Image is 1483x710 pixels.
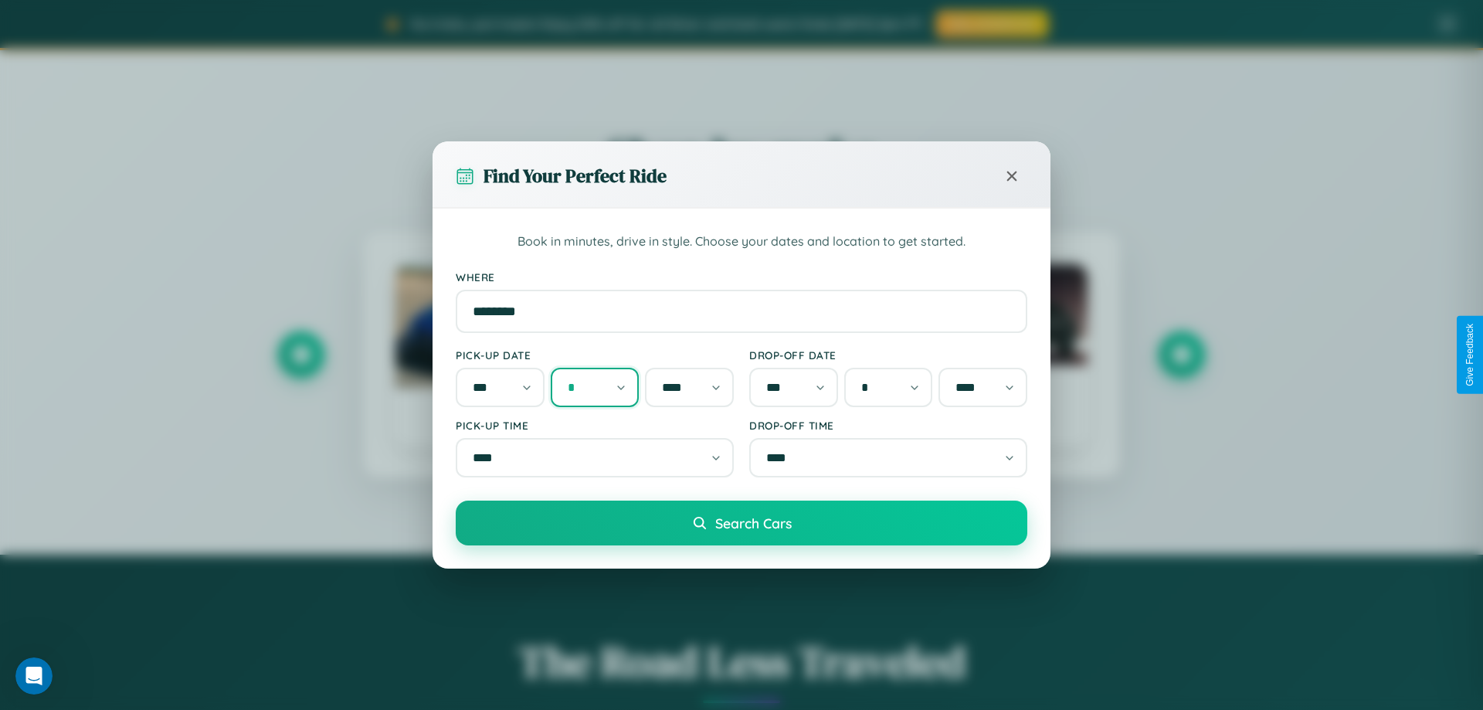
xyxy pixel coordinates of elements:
[456,419,734,432] label: Pick-up Time
[456,270,1027,284] label: Where
[715,515,792,532] span: Search Cars
[749,419,1027,432] label: Drop-off Time
[484,163,667,189] h3: Find Your Perfect Ride
[749,348,1027,362] label: Drop-off Date
[456,501,1027,545] button: Search Cars
[456,348,734,362] label: Pick-up Date
[456,232,1027,252] p: Book in minutes, drive in style. Choose your dates and location to get started.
